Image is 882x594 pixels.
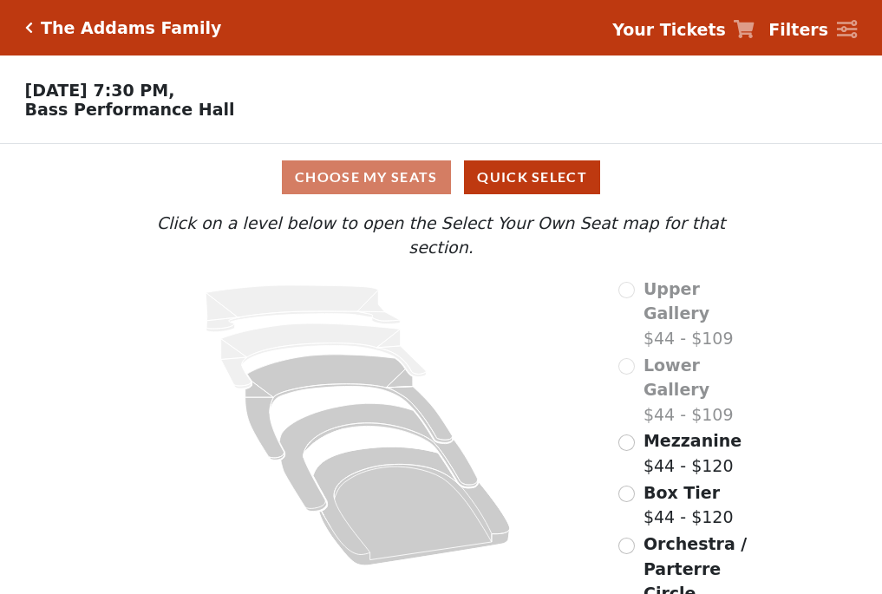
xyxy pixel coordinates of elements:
[612,17,755,42] a: Your Tickets
[644,279,709,323] span: Upper Gallery
[122,211,759,260] p: Click on a level below to open the Select Your Own Seat map for that section.
[644,431,742,450] span: Mezzanine
[644,483,720,502] span: Box Tier
[25,22,33,34] a: Click here to go back to filters
[644,277,760,351] label: $44 - $109
[644,428,742,478] label: $44 - $120
[314,447,511,565] path: Orchestra / Parterre Circle - Seats Available: 89
[644,353,760,428] label: $44 - $109
[41,18,221,38] h5: The Addams Family
[221,323,427,388] path: Lower Gallery - Seats Available: 0
[768,17,857,42] a: Filters
[612,20,726,39] strong: Your Tickets
[206,285,401,332] path: Upper Gallery - Seats Available: 0
[644,480,734,530] label: $44 - $120
[464,160,600,194] button: Quick Select
[768,20,828,39] strong: Filters
[644,356,709,400] span: Lower Gallery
